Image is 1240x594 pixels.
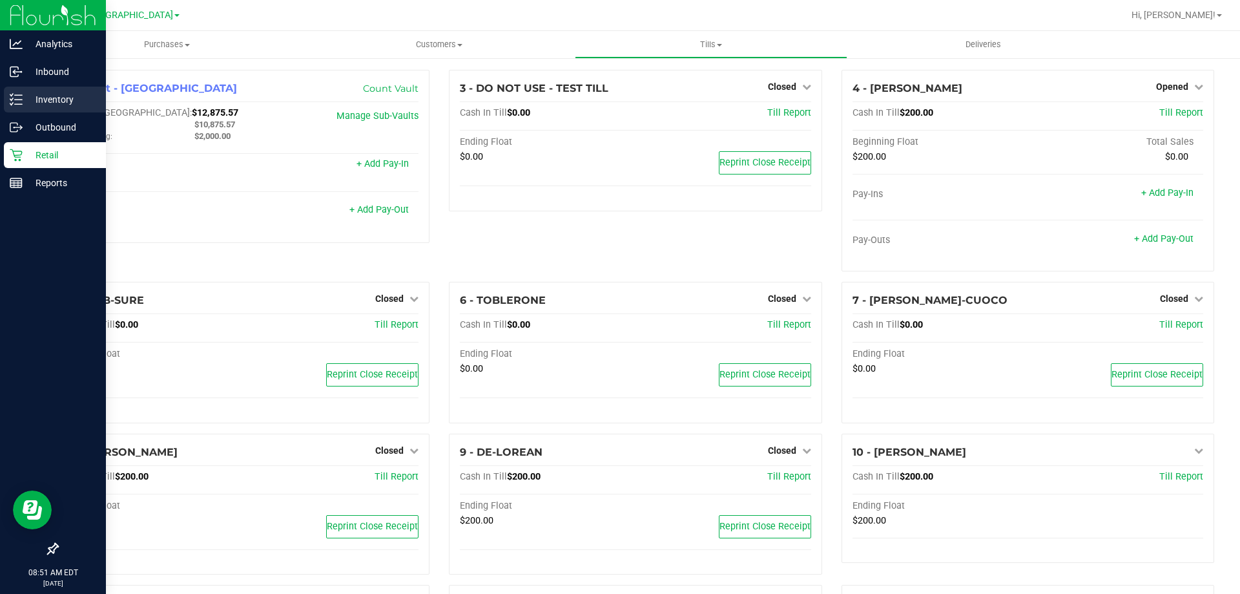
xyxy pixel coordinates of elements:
div: Total Sales [1028,136,1203,148]
span: 10 - [PERSON_NAME] [852,446,966,458]
inline-svg: Analytics [10,37,23,50]
a: Manage Sub-Vaults [336,111,418,122]
button: Reprint Close Receipt [326,363,418,387]
span: Closed [375,445,404,456]
inline-svg: Outbound [10,121,23,134]
span: $200.00 [507,471,541,482]
span: Cash In Till [852,319,900,330]
span: Cash In Till [460,471,507,482]
span: Cash In Till [852,107,900,118]
span: Cash In Till [460,319,507,330]
a: Count Vault [363,83,418,94]
a: Customers [303,31,575,58]
a: + Add Pay-Out [1134,233,1193,244]
a: Till Report [1159,319,1203,330]
a: Till Report [1159,471,1203,482]
p: [DATE] [6,578,100,588]
a: + Add Pay-Out [349,204,409,215]
span: $0.00 [507,319,530,330]
p: Outbound [23,120,100,135]
span: $0.00 [460,363,483,374]
a: + Add Pay-In [356,158,409,169]
span: $200.00 [900,471,933,482]
p: Inbound [23,64,100,80]
span: $10,875.57 [194,120,235,129]
span: $0.00 [1165,151,1188,162]
span: [GEOGRAPHIC_DATA] [85,10,173,21]
span: $0.00 [115,319,138,330]
span: Purchases [31,39,303,50]
span: $0.00 [900,319,923,330]
span: Hi, [PERSON_NAME]! [1131,10,1215,20]
span: 6 - TOBLERONE [460,294,546,306]
button: Reprint Close Receipt [719,363,811,387]
span: $0.00 [460,151,483,162]
p: 08:51 AM EDT [6,567,100,578]
a: Deliveries [847,31,1119,58]
div: Pay-Outs [852,235,1028,246]
button: Reprint Close Receipt [326,515,418,538]
span: Cash In [GEOGRAPHIC_DATA]: [68,107,192,118]
button: Reprint Close Receipt [1111,363,1203,387]
button: Reprint Close Receipt [719,515,811,538]
p: Reports [23,175,100,191]
a: Purchases [31,31,303,58]
span: $200.00 [900,107,933,118]
span: Reprint Close Receipt [327,521,418,532]
span: $0.00 [852,363,876,374]
span: Cash In Till [852,471,900,482]
inline-svg: Inbound [10,65,23,78]
inline-svg: Reports [10,176,23,189]
a: Till Report [767,319,811,330]
span: 3 - DO NOT USE - TEST TILL [460,82,608,94]
span: Cash In Till [460,107,507,118]
div: Beginning Float [852,136,1028,148]
p: Analytics [23,36,100,52]
span: 4 - [PERSON_NAME] [852,82,962,94]
span: 1 - Vault - [GEOGRAPHIC_DATA] [68,82,237,94]
span: 8 - [PERSON_NAME] [68,446,178,458]
div: Ending Float [852,348,1028,360]
div: Ending Float [68,348,243,360]
span: Deliveries [948,39,1018,50]
span: Opened [1156,81,1188,92]
span: Closed [768,445,796,456]
div: Pay-Outs [68,206,243,217]
a: + Add Pay-In [1141,187,1193,198]
div: Ending Float [460,348,635,360]
div: Ending Float [460,500,635,512]
span: 9 - DE-LOREAN [460,446,542,458]
span: $200.00 [460,515,493,526]
span: Closed [1160,293,1188,304]
a: Till Report [375,471,418,482]
span: Reprint Close Receipt [719,521,811,532]
span: Closed [768,81,796,92]
span: Closed [768,293,796,304]
button: Reprint Close Receipt [719,151,811,175]
span: $200.00 [852,151,886,162]
div: Pay-Ins [852,189,1028,200]
span: Reprint Close Receipt [327,369,418,380]
span: Reprint Close Receipt [719,157,811,168]
span: Tills [575,39,846,50]
a: Tills [575,31,847,58]
p: Inventory [23,92,100,107]
span: $200.00 [115,471,149,482]
span: $200.00 [852,515,886,526]
div: Ending Float [460,136,635,148]
span: Reprint Close Receipt [719,369,811,380]
div: Pay-Ins [68,160,243,171]
a: Till Report [767,107,811,118]
iframe: Resource center [13,491,52,529]
span: Reprint Close Receipt [1111,369,1203,380]
span: Closed [375,293,404,304]
span: $12,875.57 [192,107,238,118]
span: $0.00 [507,107,530,118]
a: Till Report [767,471,811,482]
inline-svg: Retail [10,149,23,162]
